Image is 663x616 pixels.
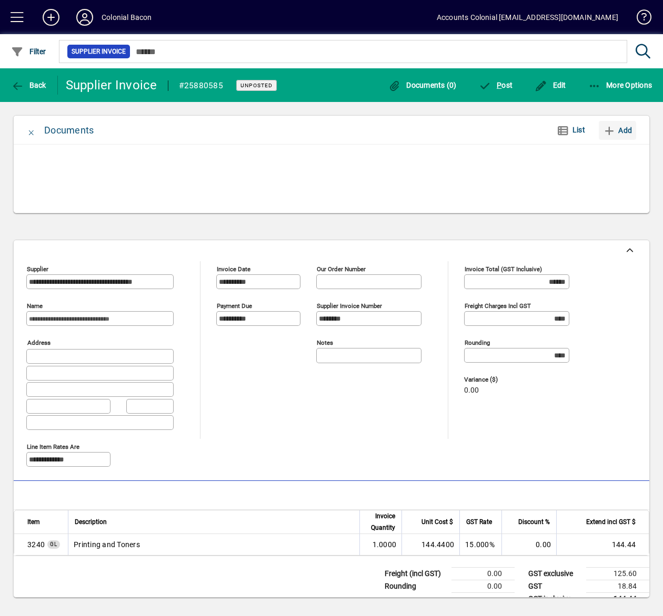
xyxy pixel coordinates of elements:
td: 125.60 [586,567,649,580]
button: Edit [532,76,569,95]
div: Colonial Bacon [102,9,152,26]
span: Unit Cost $ [421,516,453,528]
span: More Options [588,81,652,89]
td: 144.44 [556,534,649,555]
span: ost [479,81,513,89]
mat-label: Name [27,302,43,310]
span: Add [603,122,632,139]
span: Printing and Toners [27,539,45,550]
a: Knowledge Base [629,2,650,36]
mat-label: Invoice Total (GST inclusive) [465,265,542,273]
mat-label: Our order number [317,265,366,273]
div: Accounts Colonial [EMAIL_ADDRESS][DOMAIN_NAME] [437,9,618,26]
span: Filter [11,47,46,56]
span: GST Rate [466,516,492,528]
mat-label: Freight charges incl GST [465,302,531,310]
span: Invoice Quantity [366,510,395,533]
div: Supplier Invoice [66,77,157,94]
td: 0.00 [451,580,515,592]
td: GST [523,580,586,592]
mat-label: Payment due [217,302,252,310]
button: List [548,121,594,140]
span: GL [50,541,57,547]
span: 0.00 [464,386,479,395]
span: Description [75,516,107,528]
td: 1.0000 [359,534,401,555]
button: Filter [8,42,49,61]
mat-label: Supplier invoice number [317,302,382,310]
button: Back [8,76,49,95]
td: 144.44 [586,592,649,605]
button: Profile [68,8,102,27]
span: Extend incl GST $ [586,516,636,528]
td: Rounding [379,580,451,592]
span: Item [27,516,40,528]
span: List [572,126,585,134]
td: 0.00 [501,534,556,555]
span: Unposted [240,82,273,89]
mat-label: Supplier [27,265,48,273]
span: P [497,81,501,89]
button: More Options [586,76,655,95]
span: Discount % [518,516,550,528]
span: Edit [535,81,566,89]
td: 144.4400 [401,534,459,555]
button: Add [599,121,636,140]
button: Documents (0) [386,76,459,95]
div: Documents [44,122,94,139]
button: Post [476,76,516,95]
button: Add [34,8,68,27]
td: Printing and Toners [68,534,359,555]
td: GST inclusive [523,592,586,605]
mat-label: Line item rates are [27,443,79,450]
td: 15.000% [459,534,501,555]
td: 18.84 [586,580,649,592]
mat-label: Invoice date [217,265,250,273]
td: Freight (incl GST) [379,567,451,580]
div: #25880585 [179,77,223,94]
span: Documents (0) [388,81,457,89]
mat-label: Rounding [465,339,490,346]
mat-label: Notes [317,339,333,346]
span: Back [11,81,46,89]
td: 0.00 [451,567,515,580]
span: Supplier Invoice [72,46,126,57]
span: Variance ($) [464,376,527,383]
button: Close [19,118,44,143]
td: GST exclusive [523,567,586,580]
